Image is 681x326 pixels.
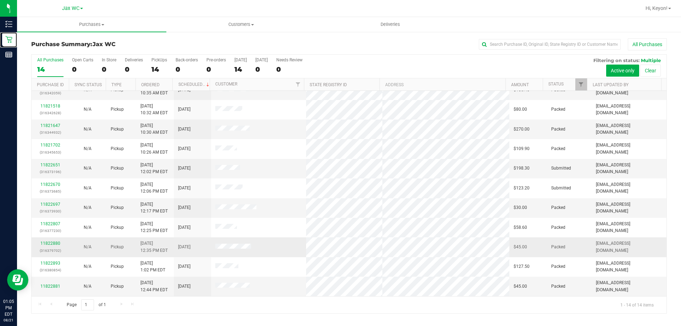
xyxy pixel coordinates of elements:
[640,65,661,77] button: Clear
[140,103,168,116] span: [DATE] 10:32 AM EDT
[514,204,527,211] span: $30.00
[5,21,12,28] inline-svg: Inventory
[167,21,315,28] span: Customers
[31,41,243,48] h3: Purchase Summary:
[84,224,92,231] button: N/A
[84,87,92,92] span: Not Applicable
[551,145,565,152] span: Packed
[37,65,63,73] div: 14
[514,263,530,270] span: $127.50
[178,244,190,250] span: [DATE]
[36,129,65,136] p: (316344932)
[178,145,190,152] span: [DATE]
[551,106,565,113] span: Packed
[102,65,116,73] div: 0
[178,185,190,192] span: [DATE]
[596,240,662,254] span: [EMAIL_ADDRESS][DOMAIN_NAME]
[84,106,92,113] button: N/A
[206,57,226,62] div: Pre-orders
[140,240,168,254] span: [DATE] 12:35 PM EDT
[111,82,122,87] a: Type
[141,82,160,87] a: Ordered
[596,181,662,195] span: [EMAIL_ADDRESS][DOMAIN_NAME]
[206,65,226,73] div: 0
[479,39,621,50] input: Search Purchase ID, Original ID, State Registry ID or Customer Name...
[514,145,530,152] span: $109.90
[84,244,92,249] span: Not Applicable
[178,204,190,211] span: [DATE]
[5,51,12,58] inline-svg: Reports
[641,57,661,63] span: Multiple
[84,204,92,211] button: N/A
[615,299,659,310] span: 1 - 14 of 14 items
[40,162,60,167] a: 11822651
[176,57,198,62] div: Back-orders
[84,263,92,270] button: N/A
[178,165,190,172] span: [DATE]
[514,165,530,172] span: $198.30
[61,299,112,310] span: Page of 1
[166,17,316,32] a: Customers
[84,107,92,112] span: Not Applicable
[81,299,94,310] input: 1
[84,225,92,230] span: Not Applicable
[234,65,247,73] div: 14
[380,78,505,91] th: Address
[111,283,124,290] span: Pickup
[140,201,168,215] span: [DATE] 12:17 PM EDT
[255,57,268,62] div: [DATE]
[40,123,60,128] a: 11821647
[36,227,65,234] p: (316377230)
[62,5,79,11] span: Jax WC
[7,269,28,291] iframe: Resource center
[111,263,124,270] span: Pickup
[178,106,190,113] span: [DATE]
[36,149,65,156] p: (316345653)
[84,165,92,172] button: N/A
[151,65,167,73] div: 14
[234,57,247,62] div: [DATE]
[36,247,65,254] p: (316379702)
[551,244,565,250] span: Packed
[593,57,640,63] span: Filtering on status:
[84,205,92,210] span: Not Applicable
[551,126,565,133] span: Packed
[514,283,527,290] span: $45.00
[84,264,92,269] span: Not Applicable
[84,146,92,151] span: Not Applicable
[84,145,92,152] button: N/A
[371,21,410,28] span: Deliveries
[36,267,65,273] p: (316380854)
[596,103,662,116] span: [EMAIL_ADDRESS][DOMAIN_NAME]
[628,38,667,50] button: All Purchases
[36,90,65,96] p: (316342059)
[72,57,93,62] div: Open Carts
[125,65,143,73] div: 0
[17,17,166,32] a: Purchases
[276,57,303,62] div: Needs Review
[36,208,65,215] p: (316373930)
[40,284,60,289] a: 11822881
[84,284,92,289] span: Not Applicable
[551,165,571,172] span: Submitted
[140,280,168,293] span: [DATE] 12:44 PM EDT
[140,181,168,195] span: [DATE] 12:06 PM EDT
[596,162,662,175] span: [EMAIL_ADDRESS][DOMAIN_NAME]
[84,244,92,250] button: N/A
[276,65,303,73] div: 0
[310,82,347,87] a: State Registry ID
[125,57,143,62] div: Deliveries
[575,78,587,90] a: Filter
[111,185,124,192] span: Pickup
[111,145,124,152] span: Pickup
[514,185,530,192] span: $123.20
[551,185,571,192] span: Submitted
[514,126,530,133] span: $270.00
[3,317,14,323] p: 08/21
[514,106,527,113] span: $80.00
[37,82,64,87] a: Purchase ID
[178,82,211,87] a: Scheduled
[140,162,168,175] span: [DATE] 12:02 PM EDT
[178,283,190,290] span: [DATE]
[548,82,564,87] a: Status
